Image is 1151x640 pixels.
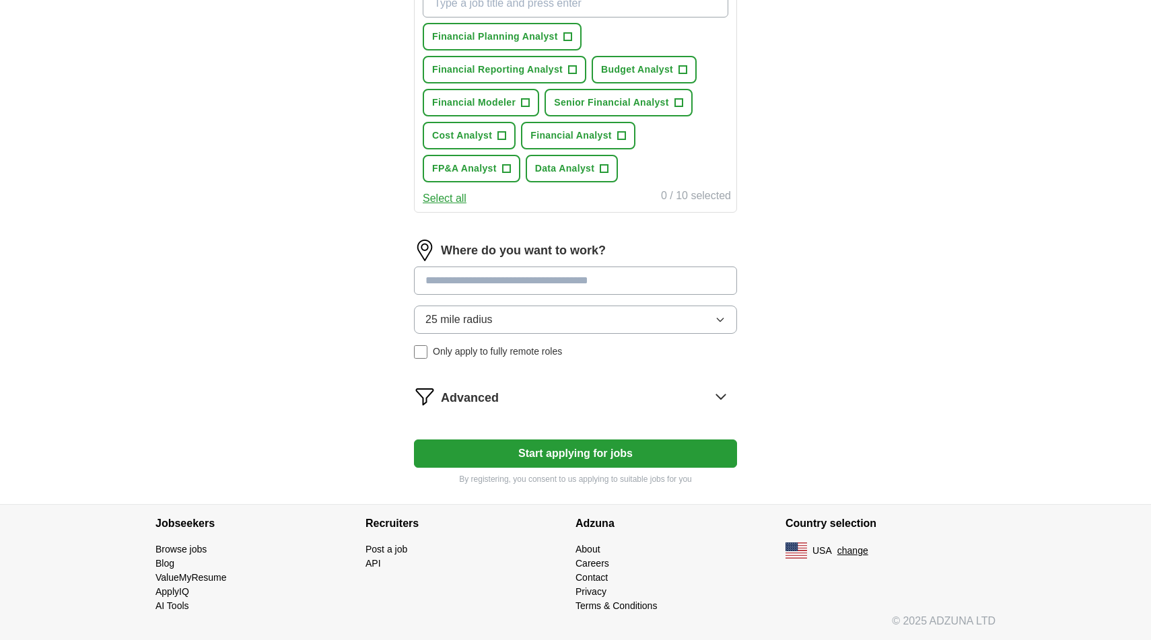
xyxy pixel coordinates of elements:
[526,155,619,182] button: Data Analyst
[837,544,868,558] button: change
[432,96,516,110] span: Financial Modeler
[432,162,497,176] span: FP&A Analyst
[423,23,582,50] button: Financial Planning Analyst
[414,439,737,468] button: Start applying for jobs
[155,586,189,597] a: ApplyIQ
[423,190,466,207] button: Select all
[575,586,606,597] a: Privacy
[414,345,427,359] input: Only apply to fully remote roles
[414,306,737,334] button: 25 mile radius
[433,345,562,359] span: Only apply to fully remote roles
[423,89,539,116] button: Financial Modeler
[432,30,558,44] span: Financial Planning Analyst
[155,600,189,611] a: AI Tools
[155,572,227,583] a: ValueMyResume
[441,389,499,407] span: Advanced
[575,600,657,611] a: Terms & Conditions
[521,122,635,149] button: Financial Analyst
[423,155,520,182] button: FP&A Analyst
[155,544,207,555] a: Browse jobs
[145,613,1006,640] div: © 2025 ADZUNA LTD
[425,312,493,328] span: 25 mile radius
[545,89,692,116] button: Senior Financial Analyst
[575,544,600,555] a: About
[441,242,606,260] label: Where do you want to work?
[530,129,612,143] span: Financial Analyst
[365,544,407,555] a: Post a job
[592,56,697,83] button: Budget Analyst
[535,162,595,176] span: Data Analyst
[575,572,608,583] a: Contact
[601,63,673,77] span: Budget Analyst
[423,122,516,149] button: Cost Analyst
[432,129,492,143] span: Cost Analyst
[786,542,807,559] img: US flag
[365,558,381,569] a: API
[786,505,996,542] h4: Country selection
[423,56,586,83] button: Financial Reporting Analyst
[554,96,668,110] span: Senior Financial Analyst
[432,63,563,77] span: Financial Reporting Analyst
[155,558,174,569] a: Blog
[414,386,435,407] img: filter
[414,473,737,485] p: By registering, you consent to us applying to suitable jobs for you
[661,188,731,207] div: 0 / 10 selected
[812,544,832,558] span: USA
[575,558,609,569] a: Careers
[414,240,435,261] img: location.png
